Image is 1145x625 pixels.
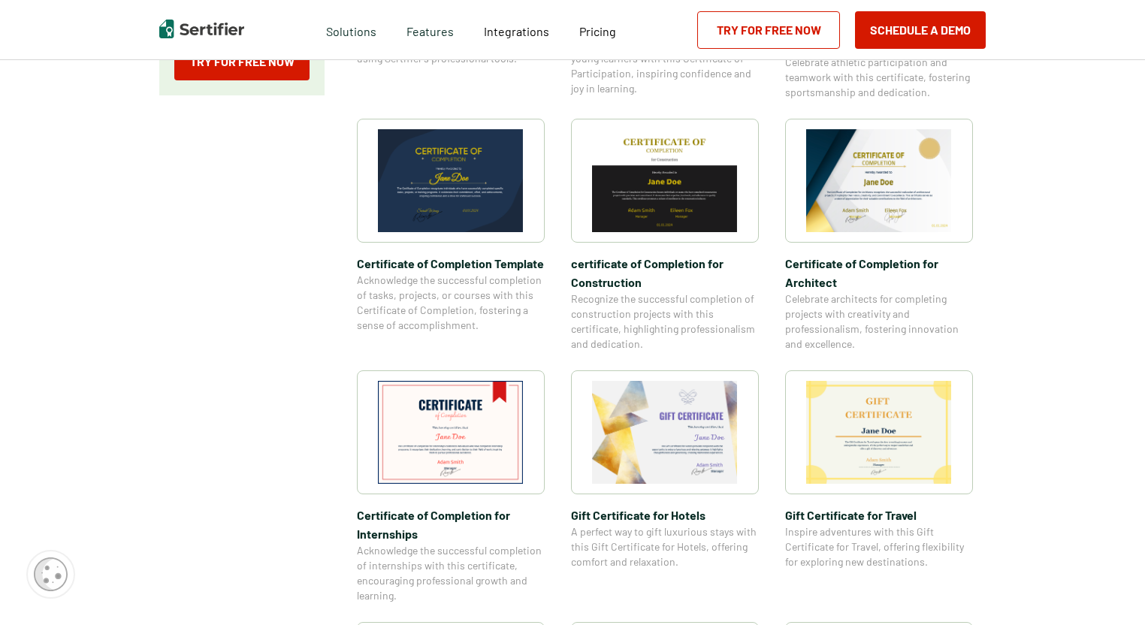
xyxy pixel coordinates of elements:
[406,20,454,39] span: Features
[357,370,545,603] a: Certificate of Completion​ for InternshipsCertificate of Completion​ for InternshipsAcknowledge t...
[785,524,973,569] span: Inspire adventures with this Gift Certificate for Travel, offering flexibility for exploring new ...
[484,24,549,38] span: Integrations
[697,11,840,49] a: Try for Free Now
[785,254,973,291] span: Certificate of Completion​ for Architect
[592,381,738,484] img: Gift Certificate​ for Hotels
[357,254,545,273] span: Certificate of Completion Template
[785,506,973,524] span: Gift Certificate​ for Travel
[571,119,759,352] a: certificate of Completion for Constructioncertificate of Completion for ConstructionRecognize the...
[806,129,952,232] img: Certificate of Completion​ for Architect
[785,291,973,352] span: Celebrate architects for completing projects with creativity and professionalism, fostering innov...
[785,55,973,100] span: Celebrate athletic participation and teamwork with this certificate, fostering sportsmanship and ...
[484,20,549,39] a: Integrations
[571,506,759,524] span: Gift Certificate​ for Hotels
[34,557,68,591] img: Cookie Popup Icon
[571,254,759,291] span: certificate of Completion for Construction
[174,43,310,80] a: Try for Free Now
[579,20,616,39] a: Pricing
[571,370,759,603] a: Gift Certificate​ for HotelsGift Certificate​ for HotelsA perfect way to gift luxurious stays wit...
[592,129,738,232] img: certificate of Completion for Construction
[571,36,759,96] span: Celebrate the enthusiasm and efforts of young learners with this Certificate of Participation, in...
[1070,553,1145,625] iframe: Chat Widget
[571,291,759,352] span: Recognize the successful completion of construction projects with this certificate, highlighting ...
[357,273,545,333] span: Acknowledge the successful completion of tasks, projects, or courses with this Certificate of Com...
[159,20,244,38] img: Sertifier | Digital Credentialing Platform
[785,370,973,603] a: Gift Certificate​ for TravelGift Certificate​ for TravelInspire adventures with this Gift Certifi...
[579,24,616,38] span: Pricing
[378,381,524,484] img: Certificate of Completion​ for Internships
[326,20,376,39] span: Solutions
[785,119,973,352] a: Certificate of Completion​ for ArchitectCertificate of Completion​ for ArchitectCelebrate archite...
[806,381,952,484] img: Gift Certificate​ for Travel
[571,524,759,569] span: A perfect way to gift luxurious stays with this Gift Certificate for Hotels, offering comfort and...
[855,11,986,49] button: Schedule a Demo
[357,543,545,603] span: Acknowledge the successful completion of internships with this certificate, encouraging professio...
[357,119,545,352] a: Certificate of Completion TemplateCertificate of Completion TemplateAcknowledge the successful co...
[357,506,545,543] span: Certificate of Completion​ for Internships
[378,129,524,232] img: Certificate of Completion Template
